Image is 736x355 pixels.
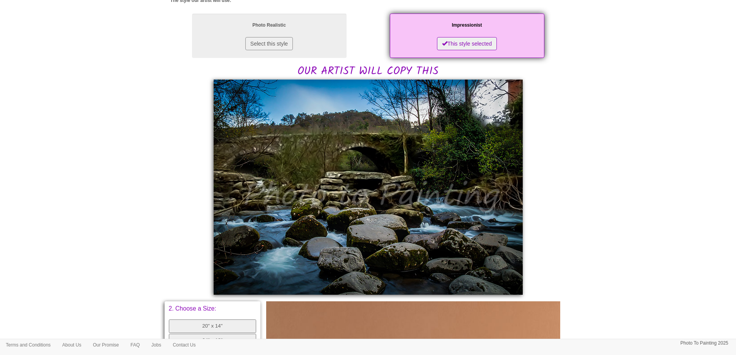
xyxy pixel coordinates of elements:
[87,339,124,351] a: Our Promise
[214,80,523,295] img: Jake, please would you:
[245,37,293,50] button: Select this style
[169,334,257,347] button: 24" x 18"
[200,21,339,29] p: Photo Realistic
[125,339,146,351] a: FAQ
[146,339,167,351] a: Jobs
[167,339,201,351] a: Contact Us
[170,12,566,78] h2: OUR ARTIST WILL COPY THIS
[437,37,497,50] button: This style selected
[680,339,728,347] p: Photo To Painting 2025
[169,319,257,333] button: 20" x 14"
[169,306,257,312] p: 2. Choose a Size:
[398,21,537,29] p: Impressionist
[56,339,87,351] a: About Us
